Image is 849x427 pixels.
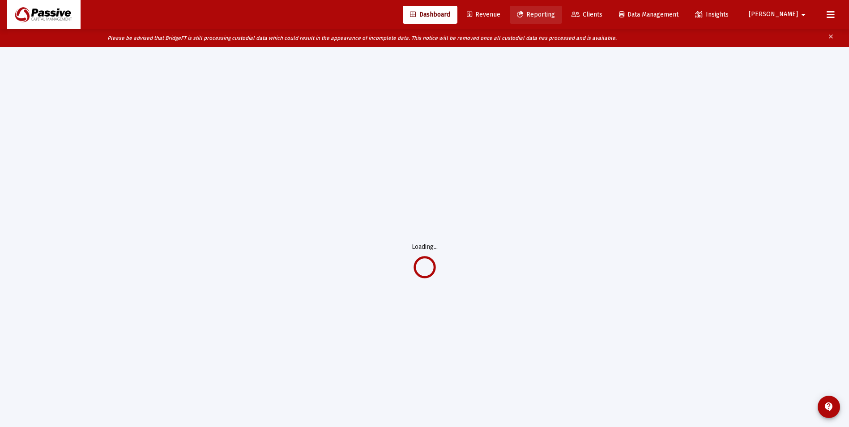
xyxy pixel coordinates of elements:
mat-icon: arrow_drop_down [798,6,809,24]
span: Dashboard [410,11,450,18]
i: Please be advised that BridgeFT is still processing custodial data which could result in the appe... [107,35,617,41]
a: Revenue [460,6,508,24]
span: Clients [572,11,602,18]
span: [PERSON_NAME] [749,11,798,18]
span: Reporting [517,11,555,18]
mat-icon: clear [828,31,834,45]
button: [PERSON_NAME] [738,5,819,23]
a: Reporting [510,6,562,24]
span: Data Management [619,11,678,18]
mat-icon: contact_support [823,401,834,412]
a: Insights [688,6,736,24]
a: Clients [564,6,610,24]
span: Insights [695,11,729,18]
a: Data Management [612,6,686,24]
img: Dashboard [14,6,74,24]
a: Dashboard [403,6,457,24]
span: Revenue [467,11,500,18]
